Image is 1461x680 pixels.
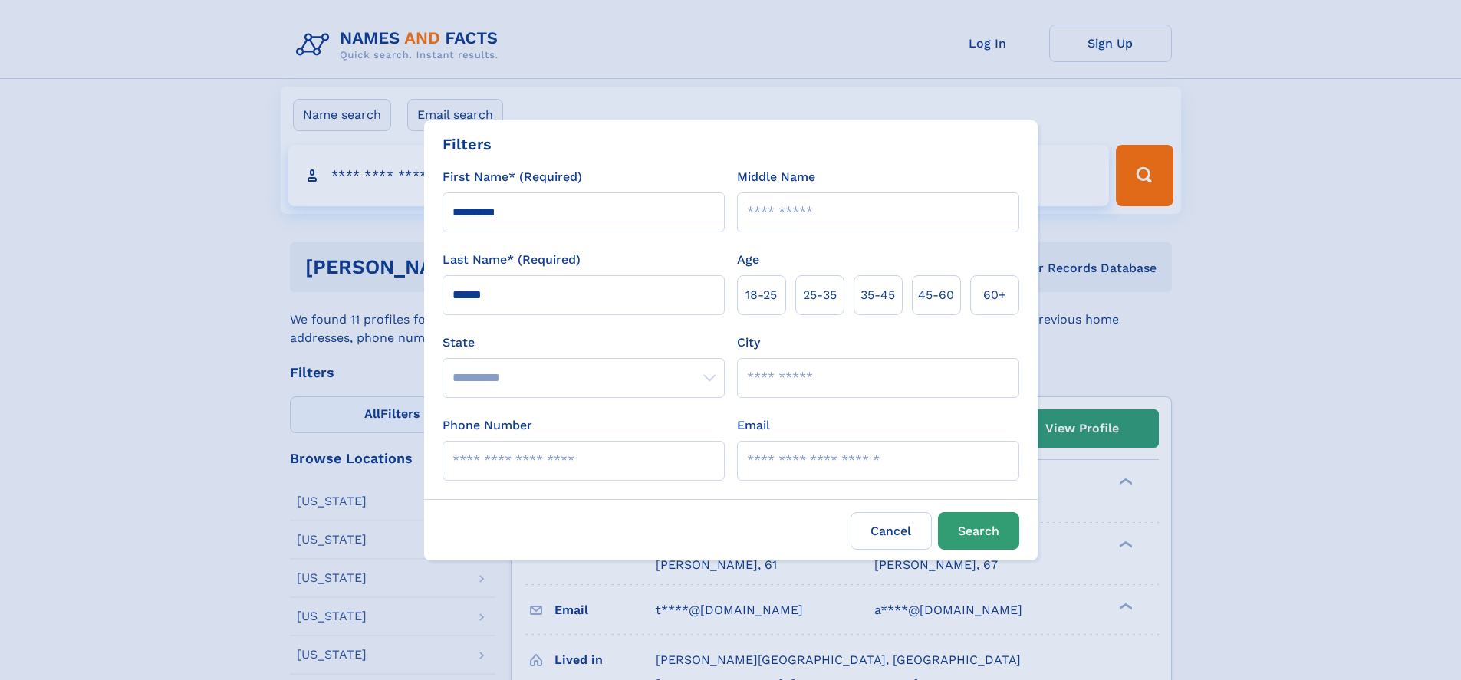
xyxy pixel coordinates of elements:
[938,512,1019,550] button: Search
[737,251,759,269] label: Age
[918,286,954,304] span: 45‑60
[851,512,932,550] label: Cancel
[443,416,532,435] label: Phone Number
[803,286,837,304] span: 25‑35
[983,286,1006,304] span: 60+
[443,133,492,156] div: Filters
[860,286,895,304] span: 35‑45
[737,168,815,186] label: Middle Name
[737,416,770,435] label: Email
[443,168,582,186] label: First Name* (Required)
[745,286,777,304] span: 18‑25
[443,333,725,352] label: State
[443,251,581,269] label: Last Name* (Required)
[737,333,760,352] label: City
